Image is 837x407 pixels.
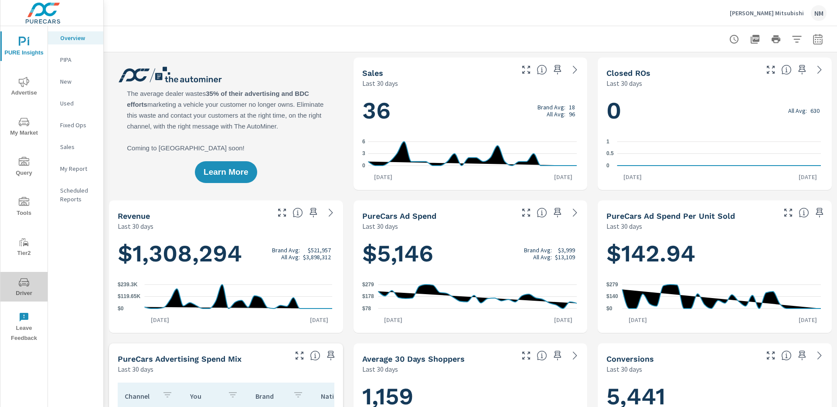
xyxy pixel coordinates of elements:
text: $178 [362,294,374,300]
div: Overview [48,31,103,44]
span: Save this to your personalized report [813,206,827,220]
p: [DATE] [623,315,653,324]
p: Brand Avg: [524,247,552,254]
h5: Sales [362,68,383,78]
text: 0 [362,163,365,169]
span: Total cost of media for all PureCars channels for the selected dealership group over the selected... [537,207,547,218]
span: Save this to your personalized report [551,63,565,77]
button: Make Fullscreen [519,63,533,77]
p: $3,999 [558,247,575,254]
a: See more details in report [568,349,582,363]
p: [DATE] [793,315,823,324]
p: Overview [60,34,96,42]
p: Brand [255,392,286,400]
button: Make Fullscreen [519,206,533,220]
text: 6 [362,139,365,145]
span: Leave Feedback [3,312,45,343]
span: Save this to your personalized report [551,349,565,363]
p: Fixed Ops [60,121,96,129]
p: Brand Avg: [538,104,565,111]
p: $521,957 [308,247,331,254]
a: See more details in report [813,63,827,77]
p: Sales [60,142,96,151]
p: Last 30 days [118,221,153,231]
p: You [190,392,221,400]
h5: Conversions [606,354,654,363]
text: $0 [118,305,124,312]
button: Apply Filters [788,31,806,48]
text: $140 [606,293,618,299]
span: Number of Repair Orders Closed by the selected dealership group over the selected time range. [So... [781,64,792,75]
span: Number of vehicles sold by the dealership over the selected date range. [Source: This data is sou... [537,64,547,75]
text: 0.5 [606,151,614,157]
h1: 36 [362,96,579,125]
button: Make Fullscreen [519,349,533,363]
button: Make Fullscreen [764,63,778,77]
a: See more details in report [568,206,582,220]
p: Used [60,99,96,108]
p: Last 30 days [362,78,398,88]
span: The number of dealer-specified goals completed by a visitor. [Source: This data is provided by th... [781,350,792,361]
span: Save this to your personalized report [795,63,809,77]
p: [DATE] [145,315,175,324]
h1: 0 [606,96,823,125]
p: $13,109 [555,254,575,261]
h5: Revenue [118,211,150,220]
p: Last 30 days [362,364,398,374]
div: Fixed Ops [48,119,103,132]
p: Last 30 days [362,221,398,231]
h1: $1,308,294 [118,239,334,268]
a: See more details in report [813,349,827,363]
text: $0 [606,305,612,312]
span: Advertise [3,77,45,98]
div: New [48,75,103,88]
p: National [321,392,351,400]
text: $119.65K [118,294,140,300]
div: Scheduled Reports [48,184,103,206]
p: [DATE] [548,173,578,181]
text: 1 [606,139,609,145]
p: [DATE] [617,173,648,181]
p: [DATE] [548,315,578,324]
button: Learn More [195,161,257,183]
div: nav menu [0,26,48,347]
p: Last 30 days [118,364,153,374]
div: PIPA [48,53,103,66]
text: 0 [606,163,609,169]
h5: Average 30 Days Shoppers [362,354,465,363]
div: Sales [48,140,103,153]
button: Make Fullscreen [275,206,289,220]
p: All Avg: [547,111,565,118]
div: NM [811,5,827,21]
p: My Report [60,164,96,173]
button: Print Report [767,31,785,48]
span: Save this to your personalized report [551,206,565,220]
button: "Export Report to PDF" [746,31,764,48]
div: Used [48,97,103,110]
text: $279 [362,282,374,288]
span: My Market [3,117,45,138]
p: [DATE] [793,173,823,181]
p: All Avg: [788,107,807,114]
text: $279 [606,282,618,288]
button: Make Fullscreen [764,349,778,363]
p: $3,898,312 [303,254,331,261]
h1: $5,146 [362,239,579,268]
p: All Avg: [533,254,552,261]
text: $239.3K [118,282,138,288]
span: Tier2 [3,237,45,258]
button: Select Date Range [809,31,827,48]
p: 18 [569,104,575,111]
div: My Report [48,162,103,175]
text: $78 [362,305,371,312]
span: Save this to your personalized report [795,349,809,363]
span: PURE Insights [3,37,45,58]
span: Save this to your personalized report [306,206,320,220]
p: Channel [125,392,155,400]
p: Scheduled Reports [60,186,96,203]
h1: $142.94 [606,239,823,268]
p: New [60,77,96,86]
h5: PureCars Ad Spend Per Unit Sold [606,211,735,220]
text: 3 [362,151,365,157]
p: 630 [810,107,820,114]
